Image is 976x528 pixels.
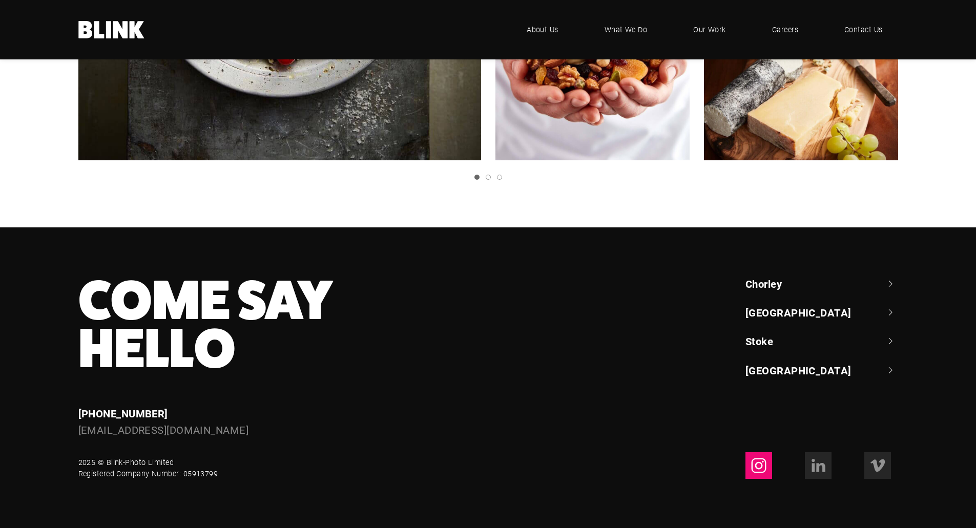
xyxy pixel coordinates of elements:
a: [EMAIL_ADDRESS][DOMAIN_NAME] [78,423,249,436]
span: What We Do [605,24,648,35]
span: About Us [527,24,558,35]
a: Contact Us [829,14,898,45]
a: Chorley [745,277,898,291]
div: 2025 © Blink-Photo Limited Registered Company Number: 05913799 [78,457,218,479]
a: Slide 3 [497,175,502,180]
a: About Us [511,14,574,45]
a: Careers [757,14,814,45]
a: [GEOGRAPHIC_DATA] [745,363,898,377]
a: Slide 2 [486,175,491,180]
span: Careers [772,24,798,35]
h3: Come Say Hello [78,277,565,373]
a: What We Do [589,14,663,45]
a: Our Work [678,14,741,45]
span: Our Work [693,24,726,35]
a: Slide 1 [474,175,480,180]
span: Contact Us [844,24,883,35]
a: [GEOGRAPHIC_DATA] [745,305,898,320]
a: [PHONE_NUMBER] [78,407,168,420]
a: Home [78,21,145,38]
a: Stoke [745,334,898,348]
